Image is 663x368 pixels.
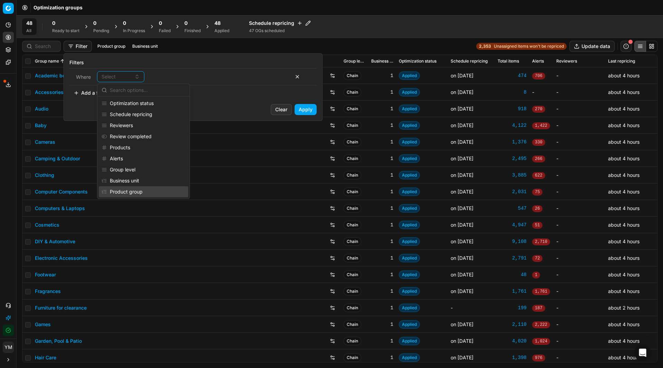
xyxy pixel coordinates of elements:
div: Optimization status [99,98,188,109]
div: Schedule repricing [99,109,188,120]
button: Clear [271,104,292,115]
div: Product group [99,186,188,197]
div: Reviewers [99,120,188,131]
div: Business unit [99,175,188,186]
div: Suggestions [97,96,190,199]
span: Select [102,73,116,80]
div: Group level [99,164,188,175]
label: Filters [69,59,317,66]
button: Add a filter [69,87,111,98]
div: Review completed [99,131,188,142]
div: Products [99,142,188,153]
span: Where [76,74,91,80]
div: Alerts [99,153,188,164]
button: Apply [295,104,317,115]
input: Search options... [110,83,185,97]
